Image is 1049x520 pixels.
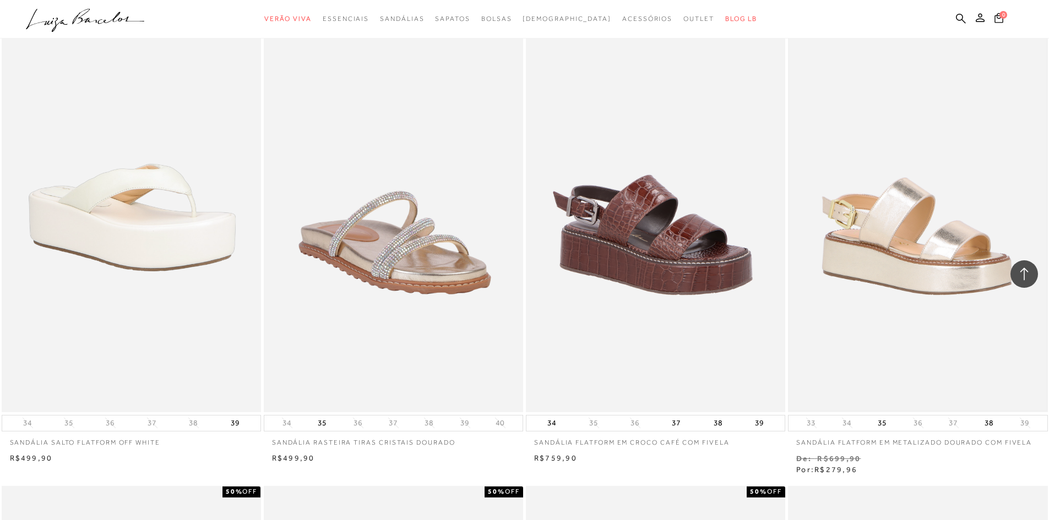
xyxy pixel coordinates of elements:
button: 36 [627,418,643,428]
button: 34 [544,415,559,431]
span: OFF [767,488,782,495]
button: 35 [586,418,601,428]
span: BLOG LB [725,15,757,23]
span: Essenciais [323,15,369,23]
img: SANDÁLIA FLATFORM EM METALIZADO DOURADO COM FIVELA [789,25,1046,410]
a: categoryNavScreenReaderText [380,9,424,29]
button: 38 [186,418,201,428]
a: SANDÁLIA RASTEIRA TIRAS CRISTAIS DOURADO [264,431,523,447]
button: 38 [421,418,437,428]
a: categoryNavScreenReaderText [323,9,369,29]
button: 34 [279,418,295,428]
button: 39 [227,415,243,431]
img: SANDÁLIA SALTO FLATFORM OFF WHITE [3,25,260,410]
button: 34 [839,418,855,428]
button: 0 [991,12,1007,27]
span: Por: [796,465,857,474]
a: categoryNavScreenReaderText [481,9,512,29]
strong: 50% [226,488,243,495]
small: De: [796,454,812,463]
button: 36 [350,418,366,428]
a: categoryNavScreenReaderText [264,9,312,29]
span: Verão Viva [264,15,312,23]
button: 33 [803,418,819,428]
small: R$699,90 [817,454,861,463]
span: R$499,90 [10,453,53,462]
span: R$279,96 [814,465,857,474]
span: R$499,90 [272,453,315,462]
img: SANDÁLIA FLATFORM EM CROCO CAFÉ COM FIVELA [527,25,784,410]
strong: 50% [750,488,767,495]
span: Bolsas [481,15,512,23]
span: OFF [505,488,520,495]
button: 38 [710,415,726,431]
button: 39 [457,418,472,428]
button: 36 [910,418,926,428]
span: 0 [999,11,1007,19]
span: Sandálias [380,15,424,23]
button: 36 [102,418,118,428]
a: SANDÁLIA FLATFORM EM CROCO CAFÉ COM FIVELA [526,431,785,447]
span: Sapatos [435,15,470,23]
button: 37 [144,418,160,428]
button: 38 [981,415,997,431]
a: categoryNavScreenReaderText [435,9,470,29]
button: 35 [874,415,890,431]
a: BLOG LB [725,9,757,29]
button: 37 [945,418,961,428]
strong: 50% [488,488,505,495]
button: 40 [492,418,508,428]
button: 37 [385,418,401,428]
button: 37 [668,415,684,431]
a: SANDÁLIA FLATFORM EM METALIZADO DOURADO COM FIVELA [788,431,1047,447]
span: [DEMOGRAPHIC_DATA] [523,15,611,23]
a: categoryNavScreenReaderText [683,9,714,29]
span: Outlet [683,15,714,23]
button: 35 [61,418,77,428]
a: categoryNavScreenReaderText [622,9,672,29]
button: 39 [1017,418,1032,428]
img: SANDÁLIA RASTEIRA TIRAS CRISTAIS DOURADO [265,25,522,410]
button: 35 [314,415,330,431]
span: OFF [242,488,257,495]
button: 34 [20,418,35,428]
a: SANDÁLIA SALTO FLATFORM OFF WHITE [2,431,261,447]
span: R$759,90 [534,453,577,462]
span: Acessórios [622,15,672,23]
a: noSubCategoriesText [523,9,611,29]
button: 39 [752,415,767,431]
